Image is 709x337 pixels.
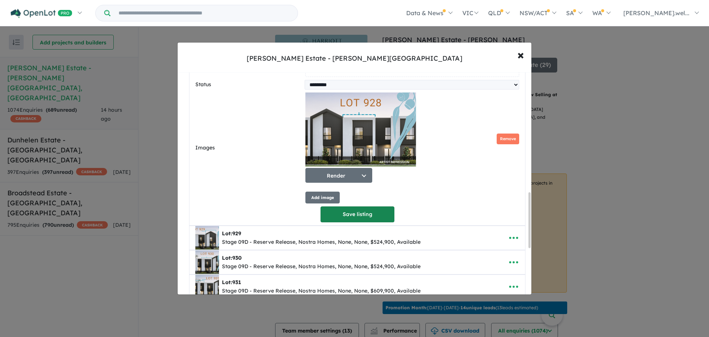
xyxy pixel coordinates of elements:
img: Openlot PRO Logo White [11,9,72,18]
span: 930 [232,255,242,261]
div: Stage 09D - Reserve Release, Nostra Homes, None, None, $609,900, Available [222,287,421,296]
b: Lot: [222,230,241,237]
label: Status [195,80,302,89]
span: [PERSON_NAME].wel... [623,9,689,17]
b: Lot: [222,255,242,261]
b: Lot: [222,279,241,286]
img: Harriott%20Estate%20-%20Armstrong%20Creek%20-%20Lot%20930___1757562202.jpg [195,250,219,274]
span: 929 [232,230,241,237]
span: 931 [232,279,241,286]
span: × [517,47,524,63]
img: Harriott%20Estate%20-%20Armstrong%20Creek%20-%20Lot%20929___1757562025.jpg [195,226,219,250]
input: Try estate name, suburb, builder or developer [112,5,296,21]
img: Harriott Estate - Armstrong Creek - Lot 928 Render [305,92,416,166]
button: Add image [305,192,340,204]
div: Stage 09D - Reserve Release, Nostra Homes, None, None, $524,900, Available [222,262,421,271]
div: Stage 09D - Reserve Release, Nostra Homes, None, None, $524,900, Available [222,238,421,247]
button: Save listing [321,206,394,222]
div: [PERSON_NAME] Estate - [PERSON_NAME][GEOGRAPHIC_DATA] [247,54,462,63]
label: Images [195,144,302,152]
button: Remove [497,134,519,144]
img: Harriott%20Estate%20-%20Armstrong%20Creek%20-%20Lot%20931___1757562369.jpg [195,275,219,299]
button: Render [305,168,372,183]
